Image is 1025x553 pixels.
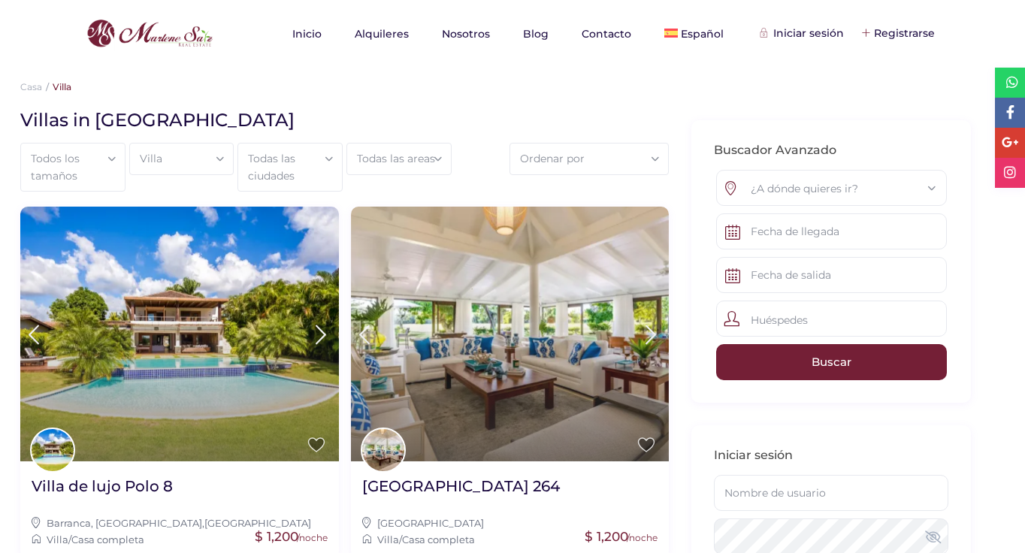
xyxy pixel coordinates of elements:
h2: Villa de lujo Polo 8 [32,476,173,496]
div: / [362,531,658,548]
div: Todas las ciudades [246,144,334,191]
a: Casa [20,81,42,92]
img: logo [83,16,216,52]
div: / [32,531,328,548]
a: Casa completa [402,533,475,545]
input: Fecha de llegada [716,213,947,249]
a: Casa completa [71,533,144,545]
div: Ordenar por [518,144,661,174]
a: Villa [377,533,399,545]
input: Nombre de usuario [714,475,948,511]
div: Todas las areas [355,144,443,174]
input: Buscar [716,344,947,380]
div: Iniciar sesión [762,25,844,41]
a: Barranca, [GEOGRAPHIC_DATA] [47,517,202,529]
h2: Buscador Avanzado [714,143,948,159]
h2: [GEOGRAPHIC_DATA] 264 [362,476,560,496]
div: , [32,515,328,531]
div: Todos los tamaños [29,144,117,191]
h1: Villas in [GEOGRAPHIC_DATA] [20,108,658,131]
a: [GEOGRAPHIC_DATA] 264 [362,476,560,507]
li: Villa [42,81,71,92]
img: Villa de lujo Polo 8 [20,207,339,461]
div: Huéspedes [716,301,947,337]
div: ¿A dónde quieres ir? [728,171,935,207]
span: Español [681,27,724,41]
a: Villa de lujo Polo 8 [32,476,173,507]
a: [GEOGRAPHIC_DATA] [204,517,311,529]
div: Villa [138,144,226,174]
a: Villa [47,533,68,545]
input: Fecha de salida [716,257,947,293]
a: [GEOGRAPHIC_DATA] [377,517,484,529]
div: Registrarse [863,25,935,41]
img: Villa de lujo Golf Villa 264 [351,207,670,461]
h3: Iniciar sesión [714,448,948,464]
